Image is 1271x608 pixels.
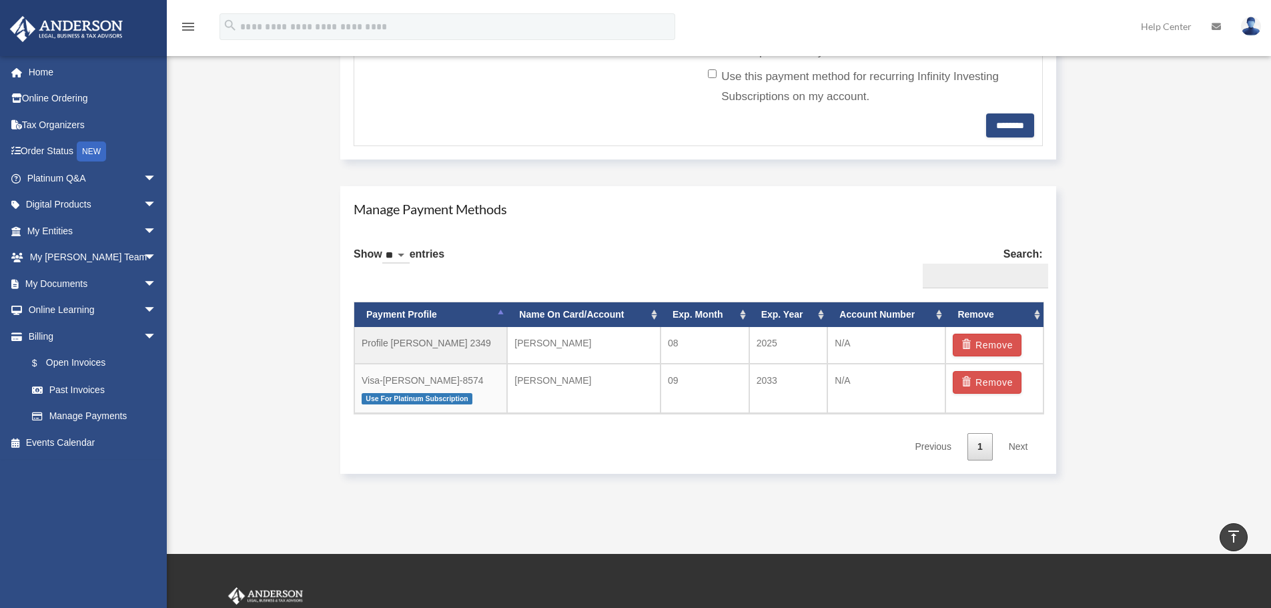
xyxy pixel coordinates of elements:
[1220,523,1248,551] a: vertical_align_top
[354,302,507,327] th: Payment Profile: activate to sort column descending
[143,165,170,192] span: arrow_drop_down
[143,323,170,350] span: arrow_drop_down
[143,270,170,298] span: arrow_drop_down
[749,327,828,364] td: 2025
[708,67,1023,107] label: Use this payment method for recurring Infinity Investing Subscriptions on my account.
[661,302,749,327] th: Exp. Month: activate to sort column ascending
[223,18,238,33] i: search
[749,364,828,414] td: 2033
[180,23,196,35] a: menu
[999,433,1038,461] a: Next
[143,244,170,272] span: arrow_drop_down
[967,433,993,461] a: 1
[19,350,177,377] a: $Open Invoices
[9,138,177,166] a: Order StatusNEW
[39,355,46,372] span: $
[953,334,1021,356] button: Remove
[226,587,306,605] img: Anderson Advisors Platinum Portal
[9,244,177,271] a: My [PERSON_NAME] Teamarrow_drop_down
[77,141,106,162] div: NEW
[953,371,1021,394] button: Remove
[180,19,196,35] i: menu
[507,327,661,364] td: [PERSON_NAME]
[382,248,410,264] select: Showentries
[661,364,749,414] td: 09
[923,264,1048,289] input: Search:
[827,327,945,364] td: N/A
[827,364,945,414] td: N/A
[1226,529,1242,545] i: vertical_align_top
[507,364,661,414] td: [PERSON_NAME]
[708,69,717,78] input: Use this payment method for recurring Infinity Investing Subscriptions on my account.
[507,302,661,327] th: Name On Card/Account: activate to sort column ascending
[19,376,177,403] a: Past Invoices
[362,393,472,404] span: Use For Platinum Subscription
[9,59,177,85] a: Home
[354,364,507,414] td: Visa-[PERSON_NAME]-8574
[827,302,945,327] th: Account Number: activate to sort column ascending
[9,218,177,244] a: My Entitiesarrow_drop_down
[9,85,177,112] a: Online Ordering
[9,297,177,324] a: Online Learningarrow_drop_down
[9,165,177,192] a: Platinum Q&Aarrow_drop_down
[917,245,1043,289] label: Search:
[6,16,127,42] img: Anderson Advisors Platinum Portal
[354,245,444,277] label: Show entries
[9,192,177,218] a: Digital Productsarrow_drop_down
[19,403,170,430] a: Manage Payments
[1241,17,1261,36] img: User Pic
[143,297,170,324] span: arrow_drop_down
[945,302,1043,327] th: Remove: activate to sort column ascending
[9,270,177,297] a: My Documentsarrow_drop_down
[749,302,828,327] th: Exp. Year: activate to sort column ascending
[661,327,749,364] td: 08
[354,200,1043,218] h4: Manage Payment Methods
[143,218,170,245] span: arrow_drop_down
[905,433,961,461] a: Previous
[143,192,170,219] span: arrow_drop_down
[354,327,507,364] td: Profile [PERSON_NAME] 2349
[9,111,177,138] a: Tax Organizers
[9,429,177,456] a: Events Calendar
[9,323,177,350] a: Billingarrow_drop_down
